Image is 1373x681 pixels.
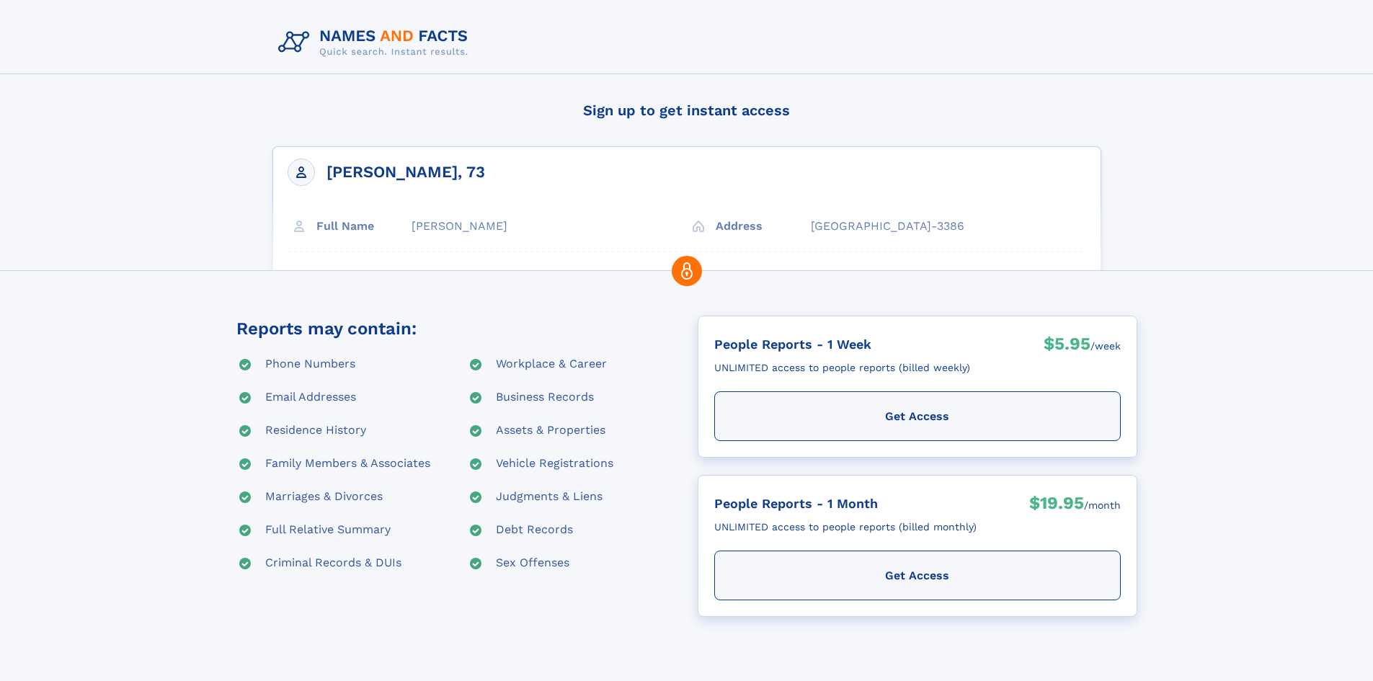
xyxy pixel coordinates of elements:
div: Phone Numbers [265,356,355,373]
div: /week [1090,332,1121,360]
div: Judgments & Liens [496,489,603,506]
div: Workplace & Career [496,356,607,373]
div: /month [1084,491,1121,519]
div: $19.95 [1029,491,1084,519]
div: Residence History [265,422,366,440]
div: Business Records [496,389,594,406]
div: Debt Records [496,522,573,539]
div: Sex Offenses [496,555,569,572]
div: Get Access [714,551,1121,600]
div: Criminal Records & DUIs [265,555,401,572]
div: UNLIMITED access to people reports (billed monthly) [714,515,977,539]
div: People Reports - 1 Month [714,491,977,515]
h4: Sign up to get instant access [272,89,1101,132]
div: UNLIMITED access to people reports (billed weekly) [714,356,970,380]
div: Get Access [714,391,1121,441]
div: Reports may contain: [236,316,417,342]
div: Marriages & Divorces [265,489,383,506]
div: Family Members & Associates [265,455,430,473]
img: Logo Names and Facts [272,23,480,62]
div: Full Relative Summary [265,522,391,539]
div: Vehicle Registrations [496,455,613,473]
div: People Reports - 1 Week [714,332,970,356]
div: $5.95 [1044,332,1090,360]
div: Email Addresses [265,389,356,406]
div: Assets & Properties [496,422,605,440]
